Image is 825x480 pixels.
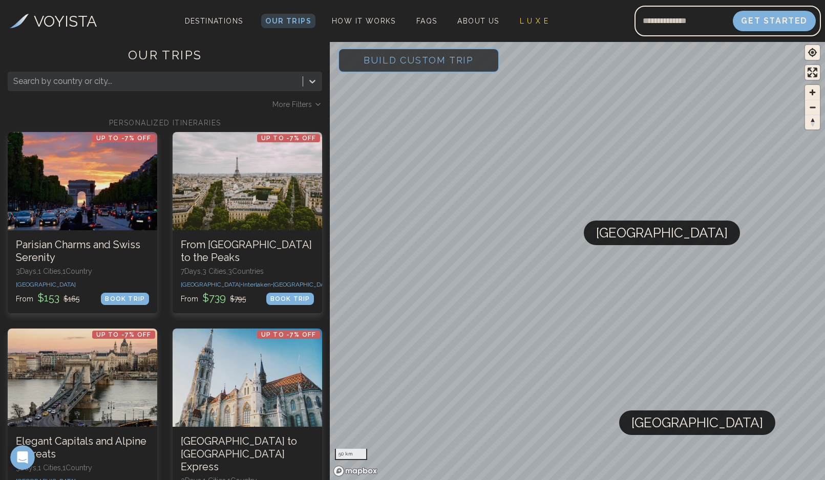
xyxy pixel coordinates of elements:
[181,281,243,288] span: [GEOGRAPHIC_DATA] •
[200,292,228,304] span: $ 739
[101,293,149,305] div: BOOK TRIP
[266,293,314,305] div: BOOK TRIP
[181,435,314,473] h3: [GEOGRAPHIC_DATA] to [GEOGRAPHIC_DATA] Express
[805,100,820,115] button: Zoom out
[230,295,246,303] span: $ 795
[338,48,499,73] button: Build Custom Trip
[8,132,157,313] a: Parisian Charms and Swiss SerenityUp to -7% OFFParisian Charms and Swiss Serenity3Days,1 Cities,1...
[733,11,816,31] button: Get Started
[634,9,733,33] input: Email address
[181,13,247,43] span: Destinations
[412,14,441,28] a: FAQs
[805,65,820,80] button: Enter fullscreen
[257,331,321,339] p: Up to -7% OFF
[243,281,273,288] span: Interlaken •
[416,17,437,25] span: FAQs
[265,17,311,25] span: Our Trips
[805,115,820,129] button: Reset bearing to north
[64,295,79,303] span: $ 165
[10,445,35,470] iframe: Intercom live chat
[92,134,156,142] p: Up to -7% OFF
[257,134,321,142] p: Up to -7% OFF
[34,10,97,33] h3: VOYISTA
[35,292,61,304] span: $ 153
[516,14,553,28] a: L U X E
[16,463,149,473] p: 3 Days, 1 Cities, 1 Countr y
[16,238,149,264] h3: Parisian Charms and Swiss Serenity
[347,38,490,82] span: Build Custom Trip
[10,10,97,33] a: VOYISTA
[335,449,367,460] div: 50 km
[272,99,312,110] span: More Filters
[92,331,156,339] p: Up to -7% OFF
[8,47,322,72] h1: OUR TRIPS
[332,17,396,25] span: How It Works
[631,410,763,435] span: [GEOGRAPHIC_DATA]
[453,14,503,28] a: About Us
[16,291,79,305] p: From
[181,238,314,264] h3: From [GEOGRAPHIC_DATA] to the Peaks
[8,118,322,128] h2: PERSONALIZED ITINERARIES
[805,45,820,60] button: Find my location
[181,291,246,305] p: From
[16,281,76,288] span: [GEOGRAPHIC_DATA]
[10,14,29,28] img: Voyista Logo
[520,17,549,25] span: L U X E
[261,14,315,28] a: Our Trips
[173,132,322,313] a: From Paris to the PeaksUp to -7% OFFFrom [GEOGRAPHIC_DATA] to the Peaks7Days,3 Cities,3Countries[...
[181,266,314,276] p: 7 Days, 3 Cities, 3 Countr ies
[457,17,499,25] span: About Us
[596,221,728,245] span: [GEOGRAPHIC_DATA]
[805,85,820,100] button: Zoom in
[273,281,333,288] span: [GEOGRAPHIC_DATA]
[328,14,400,28] a: How It Works
[16,435,149,461] h3: Elegant Capitals and Alpine Retreats
[333,465,378,477] a: Mapbox homepage
[16,266,149,276] p: 3 Days, 1 Cities, 1 Countr y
